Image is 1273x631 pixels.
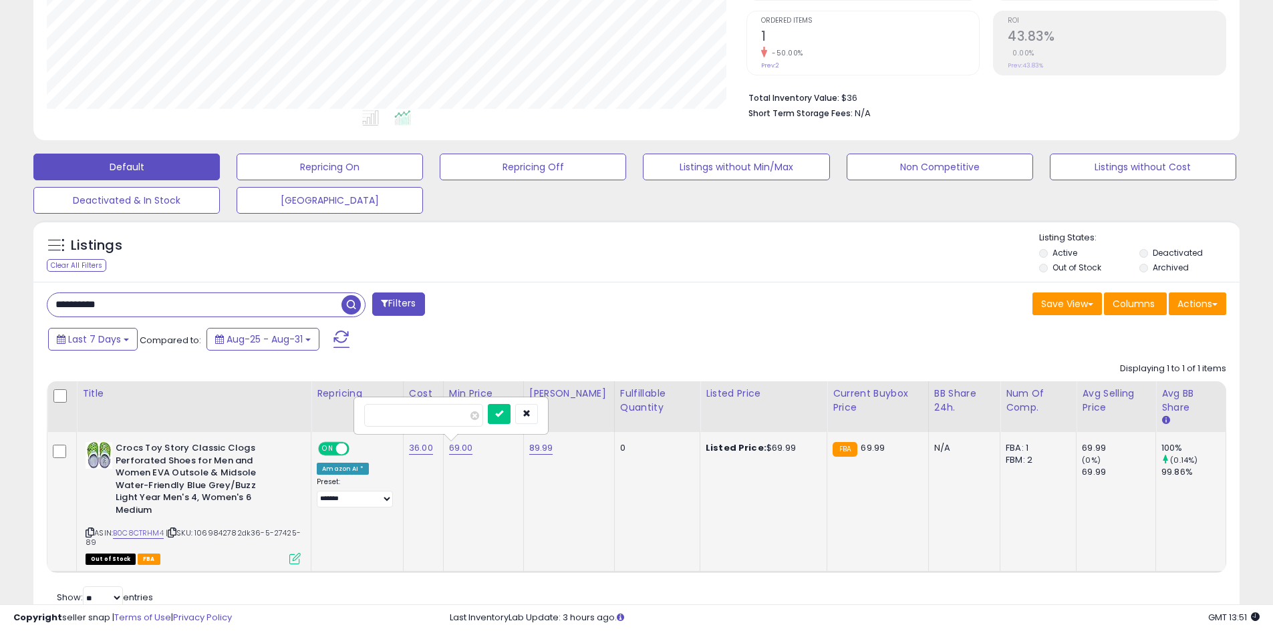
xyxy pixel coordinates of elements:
[86,442,301,563] div: ASIN:
[1169,292,1226,315] button: Actions
[71,236,122,255] h5: Listings
[1170,455,1197,465] small: (0.14%)
[68,333,121,346] span: Last 7 Days
[833,442,857,457] small: FBA
[13,612,232,624] div: seller snap | |
[1082,442,1155,454] div: 69.99
[227,333,303,346] span: Aug-25 - Aug-31
[1039,232,1240,244] p: Listing States:
[1161,415,1169,427] small: Avg BB Share.
[620,387,694,415] div: Fulfillable Quantity
[1006,442,1066,454] div: FBA: 1
[48,328,138,351] button: Last 7 Days
[114,611,171,624] a: Terms of Use
[116,442,278,519] b: Crocs Toy Story Classic Clogs Perforated Shoes for Men and Women EVA Outsole & Midsole Water-Frie...
[138,554,160,565] span: FBA
[450,612,1260,624] div: Last InventoryLab Update: 3 hours ago.
[1153,247,1203,258] label: Deactivated
[57,591,153,604] span: Show: entries
[113,528,164,539] a: B0C8CTRHM4
[847,154,1033,180] button: Non Competitive
[1161,466,1226,478] div: 99.86%
[1052,262,1101,273] label: Out of Stock
[706,441,766,454] b: Listed Price:
[767,48,803,58] small: -50.00%
[1161,442,1226,454] div: 100%
[47,259,106,272] div: Clear All Filters
[237,154,423,180] button: Repricing On
[317,463,369,475] div: Amazon AI *
[1153,262,1189,273] label: Archived
[1008,48,1034,58] small: 0.00%
[934,442,990,454] div: N/A
[317,477,393,507] div: Preset:
[529,387,609,401] div: [PERSON_NAME]
[140,334,201,347] span: Compared to:
[1082,387,1150,415] div: Avg Selling Price
[409,387,438,401] div: Cost
[761,29,979,47] h2: 1
[347,443,369,455] span: OFF
[1008,17,1226,25] span: ROI
[1050,154,1236,180] button: Listings without Cost
[1006,454,1066,466] div: FBM: 2
[748,108,853,119] b: Short Term Storage Fees:
[33,187,220,214] button: Deactivated & In Stock
[319,443,336,455] span: ON
[620,442,690,454] div: 0
[206,328,319,351] button: Aug-25 - Aug-31
[833,387,923,415] div: Current Buybox Price
[1208,611,1260,624] span: 2025-09-8 13:51 GMT
[1052,247,1077,258] label: Active
[1120,363,1226,375] div: Displaying 1 to 1 of 1 items
[855,107,871,120] span: N/A
[529,441,553,455] a: 89.99
[86,528,301,548] span: | SKU: 1069842782dk36-5-27425-89
[1082,466,1155,478] div: 69.99
[317,387,398,401] div: Repricing
[706,387,821,401] div: Listed Price
[643,154,829,180] button: Listings without Min/Max
[372,292,424,316] button: Filters
[237,187,423,214] button: [GEOGRAPHIC_DATA]
[1008,61,1043,69] small: Prev: 43.83%
[440,154,626,180] button: Repricing Off
[761,17,979,25] span: Ordered Items
[748,89,1216,105] li: $36
[1104,292,1167,315] button: Columns
[1006,387,1071,415] div: Num of Comp.
[86,442,112,469] img: 51RpcIhPJjL._SL40_.jpg
[748,92,839,103] b: Total Inventory Value:
[13,611,62,624] strong: Copyright
[1161,387,1220,415] div: Avg BB Share
[86,554,136,565] span: All listings that are currently out of stock and unavailable for purchase on Amazon
[82,387,305,401] div: Title
[934,387,994,415] div: BB Share 24h.
[706,442,817,454] div: $69.99
[449,387,518,401] div: Min Price
[861,441,885,454] span: 69.99
[1082,455,1101,465] small: (0%)
[173,611,232,624] a: Privacy Policy
[1113,297,1155,310] span: Columns
[1032,292,1102,315] button: Save View
[1008,29,1226,47] h2: 43.83%
[409,441,433,455] a: 36.00
[761,61,779,69] small: Prev: 2
[449,441,473,455] a: 69.00
[33,154,220,180] button: Default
